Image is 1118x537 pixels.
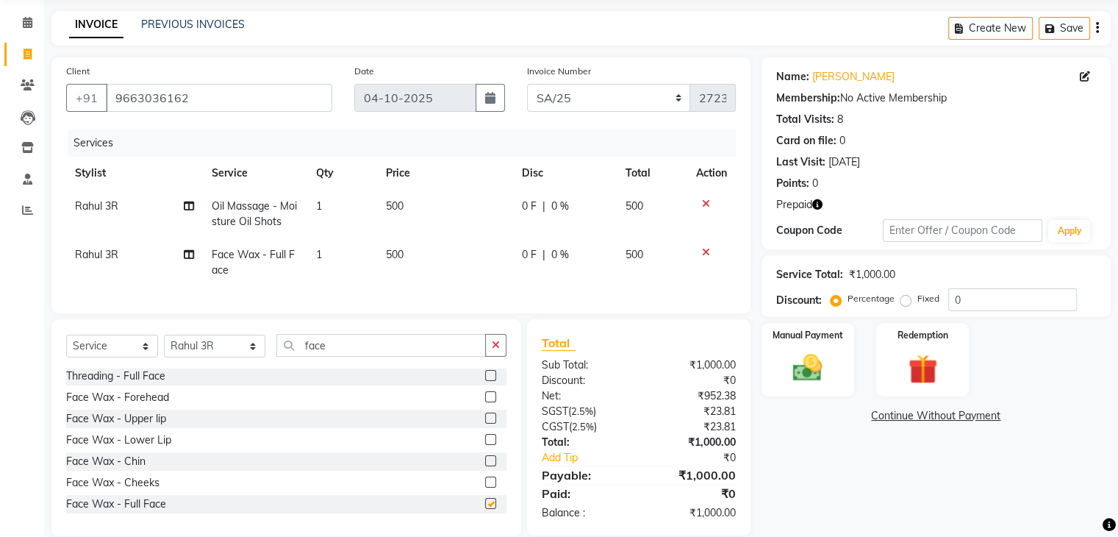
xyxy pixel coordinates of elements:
label: Fixed [917,292,939,305]
label: Client [66,65,90,78]
div: Name: [776,69,809,85]
div: Payable: [531,466,639,484]
div: Coupon Code [776,223,883,238]
div: ₹1,000.00 [639,505,747,521]
span: 0 % [551,199,569,214]
div: Total Visits: [776,112,834,127]
div: Face Wax - Full Face [66,497,166,512]
label: Date [354,65,374,78]
span: 500 [386,199,404,213]
div: Face Wax - Forehead [66,390,169,405]
span: Rahul 3R [75,199,118,213]
input: Enter Offer / Coupon Code [883,219,1043,242]
a: [PERSON_NAME] [812,69,895,85]
span: SGST [542,405,568,418]
div: Services [68,129,747,157]
div: ₹1,000.00 [849,267,895,282]
div: Last Visit: [776,154,825,170]
div: ( ) [531,419,639,435]
label: Percentage [848,292,895,305]
div: ₹23.81 [639,404,747,419]
div: 8 [837,112,843,127]
span: | [542,247,545,263]
div: ₹1,000.00 [639,466,747,484]
span: Oil Massage - Moisture Oil Shots [212,199,297,228]
div: ₹952.38 [639,388,747,404]
a: INVOICE [69,12,123,38]
label: Redemption [897,329,948,342]
span: 1 [316,248,322,261]
span: 0 % [551,247,569,263]
span: 500 [626,248,643,261]
div: Face Wax - Lower Lip [66,433,171,448]
div: Face Wax - Upper lip [66,411,166,427]
span: 0 F [522,199,537,214]
a: Continue Without Payment [764,408,1108,424]
div: ₹1,000.00 [639,358,747,373]
span: 500 [386,248,404,261]
th: Price [377,157,513,190]
div: ₹0 [639,485,747,502]
div: Paid: [531,485,639,502]
div: 0 [812,176,818,191]
span: Prepaid [776,197,812,213]
th: Service [203,157,307,190]
div: ₹0 [639,373,747,388]
th: Action [687,157,736,190]
th: Total [617,157,687,190]
th: Stylist [66,157,203,190]
button: +91 [66,84,107,112]
div: Sub Total: [531,358,639,373]
img: _cash.svg [784,351,831,385]
input: Search or Scan [276,334,485,357]
div: Discount: [531,373,639,388]
a: PREVIOUS INVOICES [141,18,245,31]
div: Face Wax - Chin [66,454,146,469]
div: Card on file: [776,133,836,149]
span: Face Wax - Full Face [212,248,295,277]
div: Total: [531,435,639,450]
div: ₹0 [656,450,746,466]
label: Manual Payment [773,329,843,342]
input: Search by Name/Mobile/Email/Code [106,84,332,112]
div: Balance : [531,505,639,521]
button: Apply [1048,220,1090,242]
span: 1 [316,199,322,213]
div: ( ) [531,404,639,419]
div: Points: [776,176,809,191]
span: 2.5% [572,421,594,433]
div: ₹23.81 [639,419,747,435]
span: 0 F [522,247,537,263]
div: Membership: [776,90,840,106]
div: [DATE] [828,154,860,170]
button: Save [1039,17,1090,40]
label: Invoice Number [527,65,591,78]
span: Rahul 3R [75,248,118,261]
span: Total [542,335,576,351]
div: Face Wax - Cheeks [66,475,160,491]
span: 500 [626,199,643,213]
img: _gift.svg [899,351,947,388]
div: Net: [531,388,639,404]
span: | [542,199,545,214]
div: ₹1,000.00 [639,435,747,450]
button: Create New [948,17,1033,40]
th: Disc [513,157,617,190]
div: Service Total: [776,267,843,282]
div: 0 [839,133,845,149]
a: Add Tip [531,450,656,466]
div: Discount: [776,293,822,308]
div: No Active Membership [776,90,1096,106]
span: CGST [542,420,569,433]
th: Qty [307,157,377,190]
div: Threading - Full Face [66,369,165,384]
span: 2.5% [571,405,593,417]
